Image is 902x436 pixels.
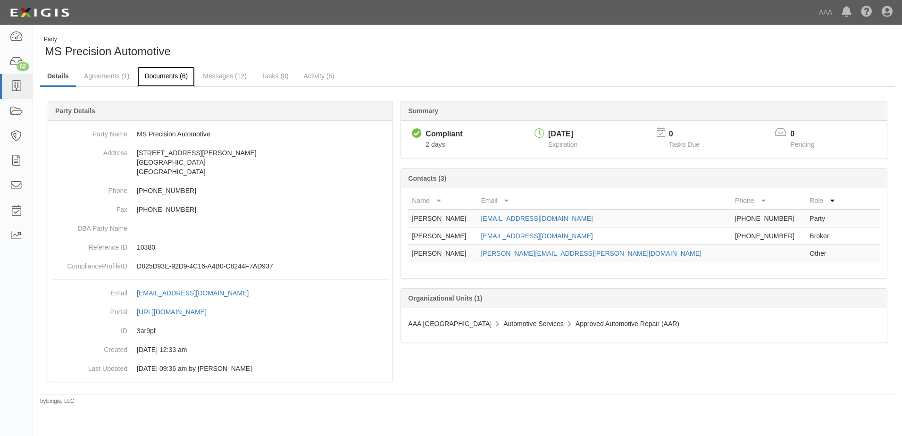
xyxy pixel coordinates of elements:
p: 10380 [137,243,389,252]
th: Name [408,192,477,210]
td: Other [806,245,842,262]
span: Since 09/17/2025 [426,141,445,148]
a: [EMAIL_ADDRESS][DOMAIN_NAME] [137,289,259,297]
b: Organizational Units (1) [408,294,482,302]
dd: [STREET_ADDRESS][PERSON_NAME] [GEOGRAPHIC_DATA] [GEOGRAPHIC_DATA] [52,143,389,181]
div: 62 [17,62,29,71]
td: [PERSON_NAME] [408,210,477,227]
th: Role [806,192,842,210]
div: MS Precision Automotive [40,35,460,59]
div: Party [44,35,171,43]
dt: ComplianceProfileID [52,257,127,271]
td: Broker [806,227,842,245]
dt: Created [52,340,127,354]
dt: Portal [52,302,127,317]
dd: 03/10/2023 12:33 am [52,340,389,359]
a: Messages (12) [196,67,254,85]
span: Tasks Due [669,141,700,148]
a: [EMAIL_ADDRESS][DOMAIN_NAME] [481,215,593,222]
a: Agreements (1) [77,67,136,85]
dt: Phone [52,181,127,195]
th: Phone [731,192,806,210]
td: [PERSON_NAME] [408,245,477,262]
b: Summary [408,107,438,115]
b: Party Details [55,107,95,115]
td: [PERSON_NAME] [408,227,477,245]
a: Details [40,67,76,87]
dt: Reference ID [52,238,127,252]
dd: [PHONE_NUMBER] [52,200,389,219]
td: Party [806,210,842,227]
span: Automotive Services [503,320,564,327]
img: logo-5460c22ac91f19d4615b14bd174203de0afe785f0fc80cf4dbbc73dc1793850b.png [7,4,72,21]
small: by [40,397,75,405]
i: Help Center - Complianz [861,7,872,18]
div: [DATE] [548,129,577,140]
dt: Address [52,143,127,158]
dd: MS Precision Automotive [52,125,389,143]
dt: DBA Party Name [52,219,127,233]
a: Documents (6) [137,67,195,87]
dd: 3ar9pf [52,321,389,340]
i: Compliant [412,129,422,139]
a: [PERSON_NAME][EMAIL_ADDRESS][PERSON_NAME][DOMAIN_NAME] [481,250,702,257]
div: [EMAIL_ADDRESS][DOMAIN_NAME] [137,288,249,298]
a: Tasks (0) [255,67,296,85]
a: Activity (5) [297,67,342,85]
td: [PHONE_NUMBER] [731,210,806,227]
a: [EMAIL_ADDRESS][DOMAIN_NAME] [481,232,593,240]
span: Expiration [548,141,577,148]
span: Approved Automotive Repair (AAR) [576,320,679,327]
dd: 12/01/2023 09:36 am by Benjamin Tully [52,359,389,378]
dt: Fax [52,200,127,214]
dt: Party Name [52,125,127,139]
dt: ID [52,321,127,335]
dd: [PHONE_NUMBER] [52,181,389,200]
p: 0 [790,129,826,140]
span: AAA [GEOGRAPHIC_DATA] [408,320,492,327]
td: [PHONE_NUMBER] [731,227,806,245]
div: Compliant [426,129,462,140]
th: Email [477,192,731,210]
span: Pending [790,141,814,148]
dt: Last Updated [52,359,127,373]
b: Contacts (3) [408,175,446,182]
a: AAA [814,3,837,22]
a: [URL][DOMAIN_NAME] [137,308,217,316]
p: 0 [669,129,711,140]
dt: Email [52,284,127,298]
span: MS Precision Automotive [45,45,171,58]
p: D825D93E-92D9-4C16-A4B0-C8244F7AD937 [137,261,389,271]
a: Exigis, LLC [46,398,75,404]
